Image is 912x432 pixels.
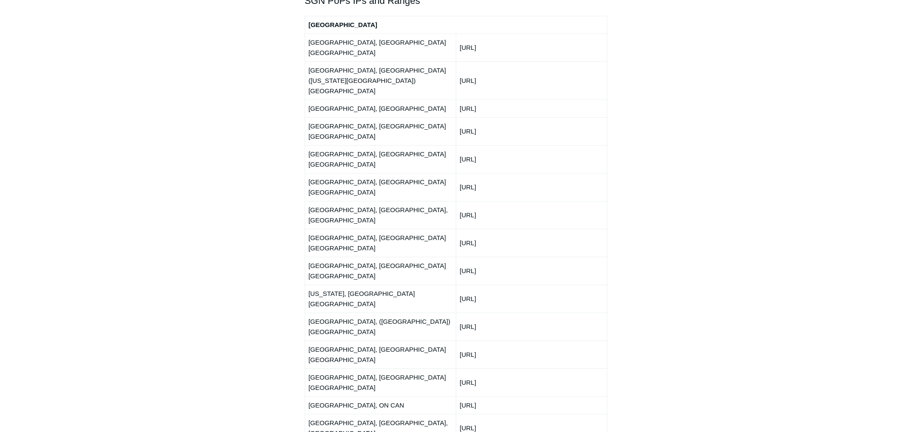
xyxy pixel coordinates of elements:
[456,201,607,229] td: [URL]
[456,257,607,285] td: [URL]
[456,396,607,414] td: [URL]
[305,173,456,201] td: [GEOGRAPHIC_DATA], [GEOGRAPHIC_DATA] [GEOGRAPHIC_DATA]
[305,100,456,117] td: [GEOGRAPHIC_DATA], [GEOGRAPHIC_DATA]
[456,61,607,100] td: [URL]
[305,368,456,396] td: [GEOGRAPHIC_DATA], [GEOGRAPHIC_DATA] [GEOGRAPHIC_DATA]
[305,313,456,341] td: [GEOGRAPHIC_DATA], ([GEOGRAPHIC_DATA]) [GEOGRAPHIC_DATA]
[305,61,456,100] td: [GEOGRAPHIC_DATA], [GEOGRAPHIC_DATA] ([US_STATE][GEOGRAPHIC_DATA]) [GEOGRAPHIC_DATA]
[305,33,456,61] td: [GEOGRAPHIC_DATA], [GEOGRAPHIC_DATA] [GEOGRAPHIC_DATA]
[305,201,456,229] td: [GEOGRAPHIC_DATA], [GEOGRAPHIC_DATA], [GEOGRAPHIC_DATA]
[305,396,456,414] td: [GEOGRAPHIC_DATA], ON CAN
[456,285,607,313] td: [URL]
[456,229,607,257] td: [URL]
[456,341,607,368] td: [URL]
[305,117,456,145] td: [GEOGRAPHIC_DATA], [GEOGRAPHIC_DATA] [GEOGRAPHIC_DATA]
[305,229,456,257] td: [GEOGRAPHIC_DATA], [GEOGRAPHIC_DATA] [GEOGRAPHIC_DATA]
[456,117,607,145] td: [URL]
[309,21,377,28] strong: [GEOGRAPHIC_DATA]
[456,313,607,341] td: [URL]
[456,368,607,396] td: [URL]
[456,100,607,117] td: [URL]
[305,341,456,368] td: [GEOGRAPHIC_DATA], [GEOGRAPHIC_DATA] [GEOGRAPHIC_DATA]
[305,257,456,285] td: [GEOGRAPHIC_DATA], [GEOGRAPHIC_DATA] [GEOGRAPHIC_DATA]
[456,145,607,173] td: [URL]
[456,173,607,201] td: [URL]
[456,33,607,61] td: [URL]
[305,285,456,313] td: [US_STATE], [GEOGRAPHIC_DATA] [GEOGRAPHIC_DATA]
[305,145,456,173] td: [GEOGRAPHIC_DATA], [GEOGRAPHIC_DATA] [GEOGRAPHIC_DATA]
